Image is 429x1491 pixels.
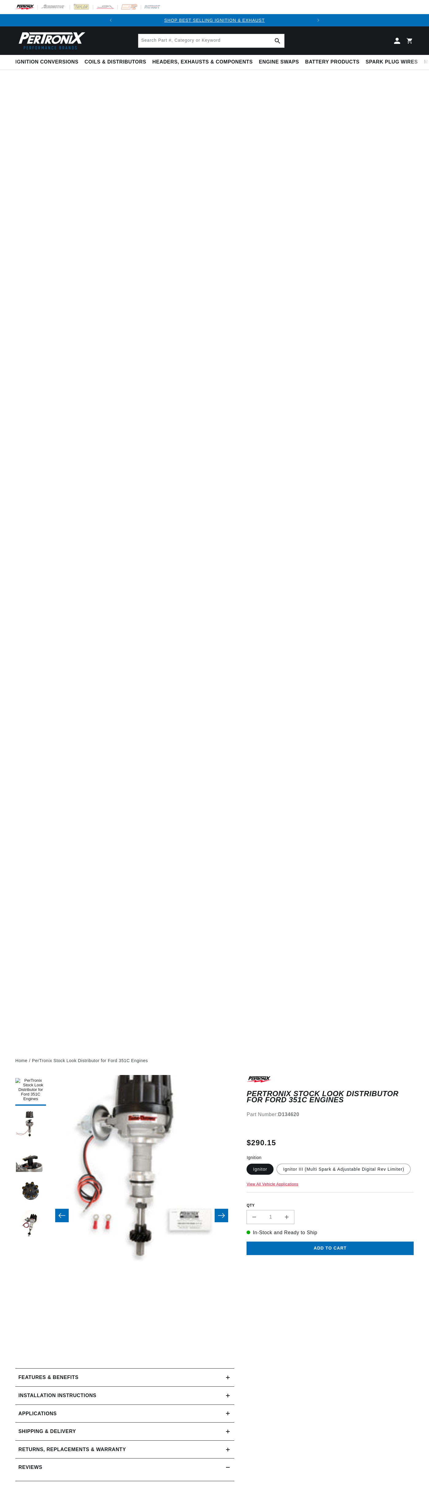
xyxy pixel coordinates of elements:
[247,1182,298,1186] a: View All Vehicle Applications
[32,1057,148,1064] a: PerTronix Stock Look Distributor for Ford 351C Engines
[15,1210,46,1241] button: Load image 5 in gallery view
[215,1209,228,1222] button: Slide right
[55,1209,69,1222] button: Slide left
[117,17,312,24] div: Announcement
[247,1154,262,1161] legend: Ignition
[15,1176,46,1207] button: Load image 4 in gallery view
[85,59,146,65] span: Coils & Distributors
[138,34,284,48] input: Search Part #, Category or Keyword
[152,59,253,65] span: Headers, Exhausts & Components
[15,1075,234,1356] media-gallery: Gallery Viewer
[256,55,302,69] summary: Engine Swaps
[15,1369,234,1386] summary: Features & Benefits
[18,1392,96,1400] h2: Installation instructions
[362,55,421,69] summary: Spark Plug Wires
[259,59,299,65] span: Engine Swaps
[15,1405,234,1423] a: Applications
[15,1057,28,1064] a: Home
[82,55,149,69] summary: Coils & Distributors
[18,1463,42,1471] h2: Reviews
[302,55,362,69] summary: Battery Products
[247,1242,414,1255] button: Add to cart
[247,1111,414,1119] div: Part Number:
[15,1423,234,1440] summary: Shipping & Delivery
[15,1458,234,1476] summary: Reviews
[117,17,312,24] div: 1 of 2
[15,1075,46,1106] button: Load image 1 in gallery view
[15,1057,414,1064] nav: breadcrumbs
[305,59,359,65] span: Battery Products
[247,1164,274,1175] label: Ignitor
[15,1441,234,1458] summary: Returns, Replacements & Warranty
[366,59,418,65] span: Spark Plug Wires
[247,1229,414,1237] p: In-Stock and Ready to Ship
[18,1410,57,1418] span: Applications
[15,1142,46,1173] button: Load image 3 in gallery view
[105,14,117,26] button: Translation missing: en.sections.announcements.previous_announcement
[18,1373,79,1381] h2: Features & Benefits
[164,18,265,23] a: SHOP BEST SELLING IGNITION & EXHAUST
[15,30,86,51] img: Pertronix
[15,55,82,69] summary: Ignition Conversions
[18,1446,126,1454] h2: Returns, Replacements & Warranty
[278,1112,299,1117] strong: D134620
[15,1109,46,1139] button: Load image 2 in gallery view
[277,1164,411,1175] label: Ignitor III (Multi Spark & Adjustable Digital Rev Limiter)
[247,1203,414,1208] label: QTY
[247,1137,276,1148] span: $290.15
[15,1387,234,1404] summary: Installation instructions
[15,59,79,65] span: Ignition Conversions
[312,14,324,26] button: Translation missing: en.sections.announcements.next_announcement
[18,1427,76,1435] h2: Shipping & Delivery
[247,1091,414,1103] h1: PerTronix Stock Look Distributor for Ford 351C Engines
[149,55,256,69] summary: Headers, Exhausts & Components
[271,34,284,48] button: Search Part #, Category or Keyword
